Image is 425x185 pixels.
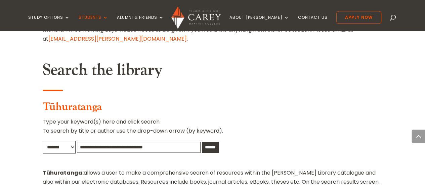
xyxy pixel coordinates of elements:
strong: Tūhuratanga: [43,169,84,177]
a: Alumni & Friends [117,15,164,31]
a: Apply Now [336,11,381,24]
a: Contact Us [298,15,328,31]
a: Students [79,15,108,31]
h3: Tūhuratanga [43,101,383,117]
p: Type your keyword(s) here and click search. To search by title or author use the drop-down arrow ... [43,117,383,141]
img: Carey Baptist College [171,6,221,29]
a: About [PERSON_NAME] [229,15,289,31]
a: Study Options [28,15,70,31]
h2: Search the library [43,60,383,83]
a: [EMAIL_ADDRESS][PERSON_NAME][DOMAIN_NAME] [48,35,187,43]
